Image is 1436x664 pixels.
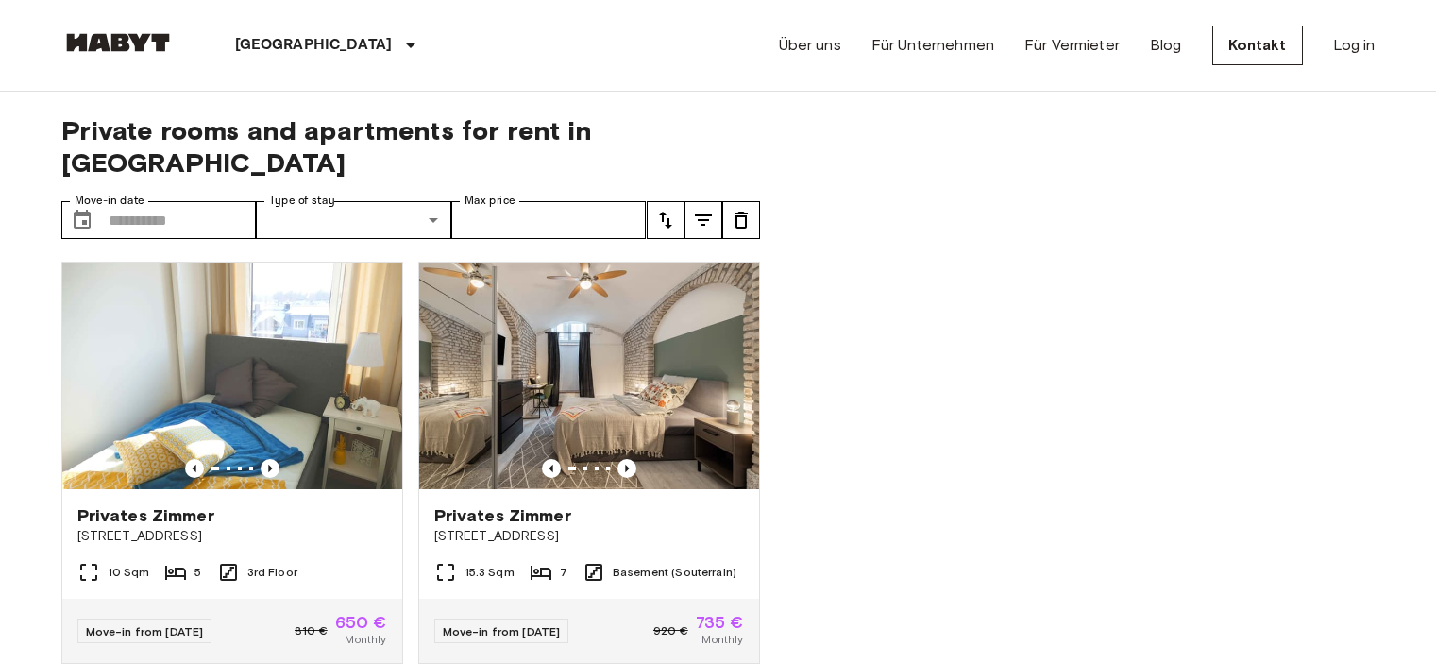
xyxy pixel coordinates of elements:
label: Type of stay [269,193,335,209]
img: Marketing picture of unit DE-02-011-001-01HF [62,263,402,489]
button: tune [722,201,760,239]
span: 7 [560,564,567,581]
span: 10 Sqm [108,564,150,581]
span: Move-in from [DATE] [86,624,204,638]
button: tune [684,201,722,239]
span: Privates Zimmer [434,504,571,527]
span: 15.3 Sqm [465,564,515,581]
span: Monthly [345,631,386,648]
button: tune [647,201,684,239]
a: Marketing picture of unit DE-02-011-001-01HFPrevious imagePrevious imagePrivates Zimmer[STREET_AD... [61,262,403,664]
span: Private rooms and apartments for rent in [GEOGRAPHIC_DATA] [61,114,760,179]
p: [GEOGRAPHIC_DATA] [235,34,393,57]
a: Für Unternehmen [871,34,994,57]
a: Log in [1333,34,1376,57]
a: Marketing picture of unit DE-02-004-006-05HFPrevious imagePrevious imagePrivates Zimmer[STREET_AD... [418,262,760,664]
a: Blog [1150,34,1182,57]
button: Choose date [63,201,101,239]
button: Previous image [617,459,636,478]
label: Move-in date [75,193,144,209]
span: 5 [194,564,201,581]
span: 3rd Floor [247,564,297,581]
span: Privates Zimmer [77,504,214,527]
button: Previous image [261,459,279,478]
a: Kontakt [1212,26,1303,65]
span: 650 € [335,614,387,631]
span: 810 € [295,622,328,639]
span: Basement (Souterrain) [613,564,736,581]
a: Über uns [779,34,841,57]
span: [STREET_ADDRESS] [434,527,744,546]
span: 735 € [696,614,744,631]
a: Für Vermieter [1024,34,1120,57]
span: 920 € [653,622,688,639]
img: Habyt [61,33,175,52]
button: Previous image [542,459,561,478]
label: Max price [465,193,515,209]
span: Move-in from [DATE] [443,624,561,638]
span: [STREET_ADDRESS] [77,527,387,546]
button: Previous image [185,459,204,478]
img: Marketing picture of unit DE-02-004-006-05HF [419,263,759,489]
span: Monthly [701,631,743,648]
